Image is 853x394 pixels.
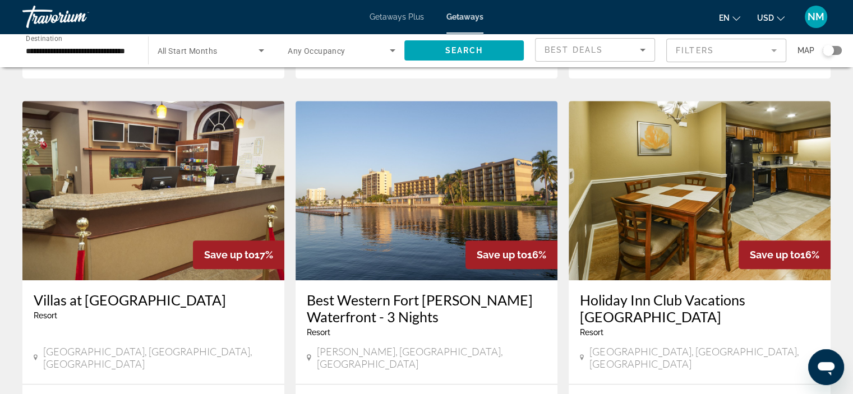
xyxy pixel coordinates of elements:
div: 16% [739,240,831,269]
span: Resort [34,311,57,320]
img: C594O01X.jpg [22,101,284,280]
img: A432I01X.jpg [569,101,831,280]
span: Resort [307,328,330,337]
span: Best Deals [545,45,603,54]
a: Best Western Fort [PERSON_NAME] Waterfront - 3 Nights [307,291,546,325]
button: Search [404,40,524,61]
button: Change language [719,10,740,26]
span: USD [757,13,774,22]
div: 17% [193,240,284,269]
button: View Resort(1,561 units) [34,47,273,67]
button: Filter [666,38,786,63]
button: View Resort(16 units) [580,47,819,67]
iframe: Button to launch messaging window [808,349,844,385]
span: Destination [26,34,62,42]
a: Getaways Plus [370,12,424,21]
span: [PERSON_NAME], [GEOGRAPHIC_DATA], [GEOGRAPHIC_DATA] [317,345,546,370]
a: Getaways [446,12,483,21]
span: Any Occupancy [288,47,345,55]
span: Save up to [750,249,800,261]
a: Holiday Inn Club Vacations [GEOGRAPHIC_DATA] [580,291,819,325]
mat-select: Sort by [545,43,645,57]
span: [GEOGRAPHIC_DATA], [GEOGRAPHIC_DATA], [GEOGRAPHIC_DATA] [43,345,273,370]
img: RT82E01X.jpg [296,101,557,280]
span: Search [445,46,483,55]
span: NM [808,11,824,22]
span: Save up to [204,249,255,261]
span: en [719,13,730,22]
span: All Start Months [158,47,218,55]
button: Change currency [757,10,785,26]
span: [GEOGRAPHIC_DATA], [GEOGRAPHIC_DATA], [GEOGRAPHIC_DATA] [589,345,819,370]
span: Resort [580,328,603,337]
a: Travorium [22,2,135,31]
button: View Resort(294 units) [307,47,546,67]
button: User Menu [801,5,831,29]
span: Save up to [477,249,527,261]
span: Map [797,43,814,58]
a: Villas at [GEOGRAPHIC_DATA] [34,291,273,308]
div: 16% [465,240,557,269]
